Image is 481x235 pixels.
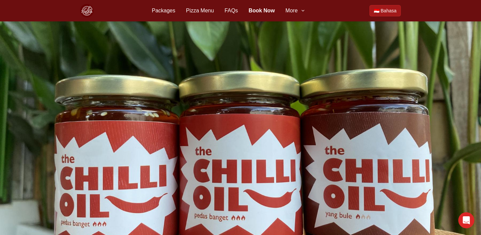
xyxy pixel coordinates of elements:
button: More [286,7,306,15]
span: More [286,7,298,15]
a: FAQs [224,7,238,15]
img: Bali Pizza Party Logo [80,4,94,17]
a: Packages [152,7,175,15]
a: Pizza Menu [186,7,214,15]
span: Bahasa [381,7,396,14]
div: Open Intercom Messenger [458,212,474,228]
a: Beralih ke Bahasa Indonesia [369,5,401,16]
a: Book Now [249,7,275,15]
